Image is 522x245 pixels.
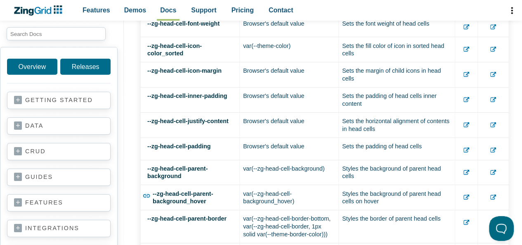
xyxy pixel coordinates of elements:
[339,112,455,138] td: Sets the horizontal alignment of contents in head cells
[240,185,339,210] td: var(--zg-head-cell-background_hover)
[14,147,104,156] a: crud
[191,5,216,16] span: Support
[240,15,339,37] td: Browser's default value
[339,185,455,210] td: Styles the background of parent head cells on hover
[339,160,455,185] td: Styles the background of parent head cells
[147,67,222,74] a: --zg-head-cell-icon-margin
[160,5,176,16] span: Docs
[14,173,104,181] a: guides
[339,87,455,112] td: Sets the padding of head cells inner content
[147,43,202,57] a: --zg-head-cell-icon-color_sorted
[339,138,455,160] td: Sets the padding of head cells
[147,143,211,150] a: --zg-head-cell-padding
[240,160,339,185] td: var(--zg-head-cell-background)
[339,210,455,243] td: Styles the border of parent head cells
[14,199,104,207] a: features
[147,93,227,99] a: --zg-head-cell-inner-padding
[14,224,104,233] a: integrations
[339,15,455,37] td: Sets the font weight of head cells
[142,153,231,205] a: --zg-head-cell-parent-background_hover
[231,5,254,16] span: Pricing
[147,215,227,222] a: --zg-head-cell-parent-border
[83,5,110,16] span: Features
[489,216,514,241] iframe: Toggle Customer Support
[14,122,104,130] a: data
[240,138,339,160] td: Browser's default value
[339,37,455,62] td: Sets the fill color of icon in sorted head cells
[124,5,146,16] span: Demos
[7,59,57,75] a: Overview
[14,96,104,105] a: getting started
[269,5,293,16] span: Contact
[240,37,339,62] td: var(--theme-color)
[13,5,66,16] a: ZingChart Logo. Click to return to the homepage
[240,210,339,243] td: var(--zg-head-cell-border-bottom, var(--zg-head-cell-border, 1px solid var(--theme-border-color)))
[240,62,339,88] td: Browser's default value
[240,112,339,138] td: Browser's default value
[7,27,106,40] input: search input
[60,59,111,75] a: Releases
[240,87,339,112] td: Browser's default value
[147,118,229,124] a: --zg-head-cell-justify-content
[147,20,220,27] a: --zg-head-cell-font-weight
[339,62,455,88] td: Sets the margin of child icons in head cells
[153,190,213,205] strong: --zg-head-cell-parent-background_hover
